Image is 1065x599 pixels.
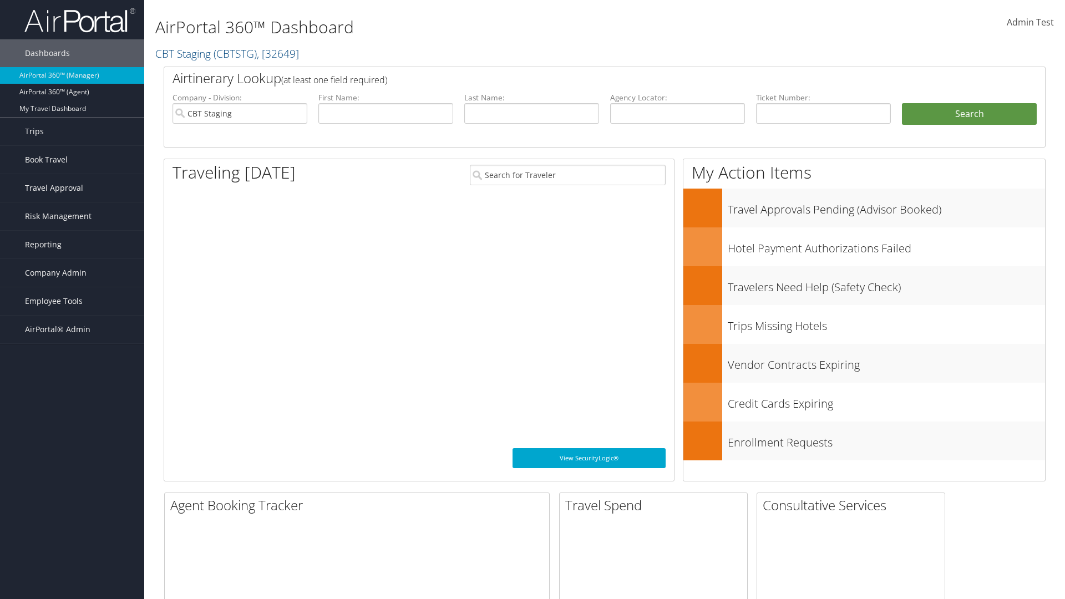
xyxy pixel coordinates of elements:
h3: Credit Cards Expiring [728,390,1045,412]
h2: Agent Booking Tracker [170,496,549,515]
a: Trips Missing Hotels [683,305,1045,344]
span: Admin Test [1007,16,1054,28]
h3: Enrollment Requests [728,429,1045,450]
a: Credit Cards Expiring [683,383,1045,422]
input: Search for Traveler [470,165,666,185]
label: Last Name: [464,92,599,103]
a: CBT Staging [155,46,299,61]
span: , [ 32649 ] [257,46,299,61]
h2: Airtinerary Lookup [173,69,963,88]
a: Travel Approvals Pending (Advisor Booked) [683,189,1045,227]
a: Hotel Payment Authorizations Failed [683,227,1045,266]
h1: Traveling [DATE] [173,161,296,184]
a: Admin Test [1007,6,1054,40]
span: AirPortal® Admin [25,316,90,343]
h3: Travel Approvals Pending (Advisor Booked) [728,196,1045,217]
label: Agency Locator: [610,92,745,103]
a: View SecurityLogic® [513,448,666,468]
button: Search [902,103,1037,125]
img: airportal-logo.png [24,7,135,33]
label: Ticket Number: [756,92,891,103]
h2: Consultative Services [763,496,945,515]
label: First Name: [318,92,453,103]
h1: AirPortal 360™ Dashboard [155,16,754,39]
h1: My Action Items [683,161,1045,184]
span: ( CBTSTG ) [214,46,257,61]
span: Dashboards [25,39,70,67]
span: Reporting [25,231,62,258]
a: Enrollment Requests [683,422,1045,460]
h3: Travelers Need Help (Safety Check) [728,274,1045,295]
span: Book Travel [25,146,68,174]
a: Vendor Contracts Expiring [683,344,1045,383]
h3: Hotel Payment Authorizations Failed [728,235,1045,256]
span: Trips [25,118,44,145]
span: Travel Approval [25,174,83,202]
span: Risk Management [25,202,92,230]
span: Employee Tools [25,287,83,315]
h3: Vendor Contracts Expiring [728,352,1045,373]
a: Travelers Need Help (Safety Check) [683,266,1045,305]
span: Company Admin [25,259,87,287]
label: Company - Division: [173,92,307,103]
h3: Trips Missing Hotels [728,313,1045,334]
span: (at least one field required) [281,74,387,86]
h2: Travel Spend [565,496,747,515]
